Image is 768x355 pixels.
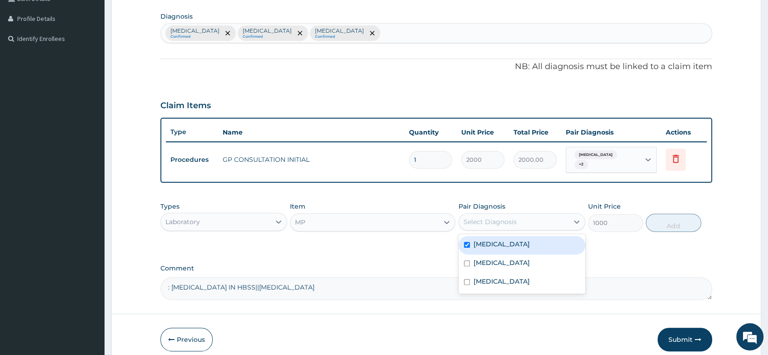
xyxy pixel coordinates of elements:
[166,151,218,168] td: Procedures
[404,123,457,141] th: Quantity
[588,202,621,211] label: Unit Price
[474,240,530,249] label: [MEDICAL_DATA]
[315,27,364,35] p: [MEDICAL_DATA]
[315,35,364,39] small: Confirmed
[474,277,530,286] label: [MEDICAL_DATA]
[170,35,219,39] small: Confirmed
[5,248,173,280] textarea: Type your message and hit 'Enter'
[243,27,292,35] p: [MEDICAL_DATA]
[160,328,213,351] button: Previous
[170,27,219,35] p: [MEDICAL_DATA]
[574,160,588,169] span: + 2
[218,150,404,169] td: GP CONSULTATION INITIAL
[160,61,712,73] p: NB: All diagnosis must be linked to a claim item
[160,265,712,272] label: Comment
[646,214,701,232] button: Add
[368,29,376,37] span: remove selection option
[474,258,530,267] label: [MEDICAL_DATA]
[218,123,404,141] th: Name
[149,5,171,26] div: Minimize live chat window
[459,202,505,211] label: Pair Diagnosis
[574,150,617,160] span: [MEDICAL_DATA]
[243,35,292,39] small: Confirmed
[509,123,561,141] th: Total Price
[53,115,125,206] span: We're online!
[166,124,218,140] th: Type
[296,29,304,37] span: remove selection option
[295,218,305,227] div: MP
[457,123,509,141] th: Unit Price
[160,203,180,210] label: Types
[160,12,193,21] label: Diagnosis
[47,51,153,63] div: Chat with us now
[561,123,661,141] th: Pair Diagnosis
[17,45,37,68] img: d_794563401_company_1708531726252_794563401
[165,217,200,226] div: Laboratory
[661,123,707,141] th: Actions
[160,101,211,111] h3: Claim Items
[658,328,712,351] button: Submit
[464,217,517,226] div: Select Diagnosis
[224,29,232,37] span: remove selection option
[290,202,305,211] label: Item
